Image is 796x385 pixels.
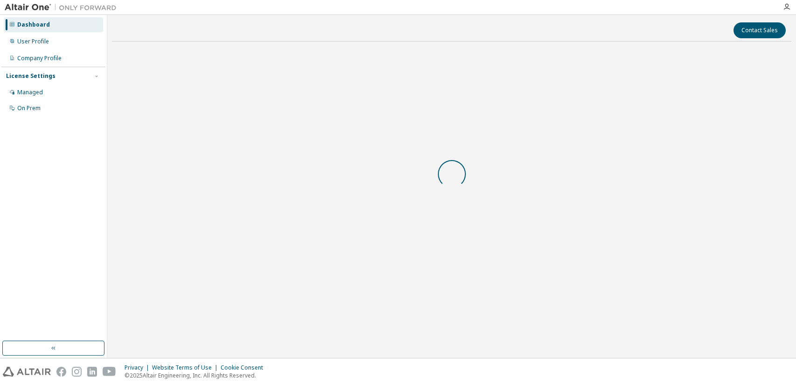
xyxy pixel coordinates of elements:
[56,367,66,377] img: facebook.svg
[17,55,62,62] div: Company Profile
[152,364,221,371] div: Website Terms of Use
[103,367,116,377] img: youtube.svg
[6,72,55,80] div: License Settings
[125,371,269,379] p: © 2025 Altair Engineering, Inc. All Rights Reserved.
[17,105,41,112] div: On Prem
[734,22,786,38] button: Contact Sales
[125,364,152,371] div: Privacy
[17,38,49,45] div: User Profile
[72,367,82,377] img: instagram.svg
[3,367,51,377] img: altair_logo.svg
[5,3,121,12] img: Altair One
[87,367,97,377] img: linkedin.svg
[17,89,43,96] div: Managed
[221,364,269,371] div: Cookie Consent
[17,21,50,28] div: Dashboard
